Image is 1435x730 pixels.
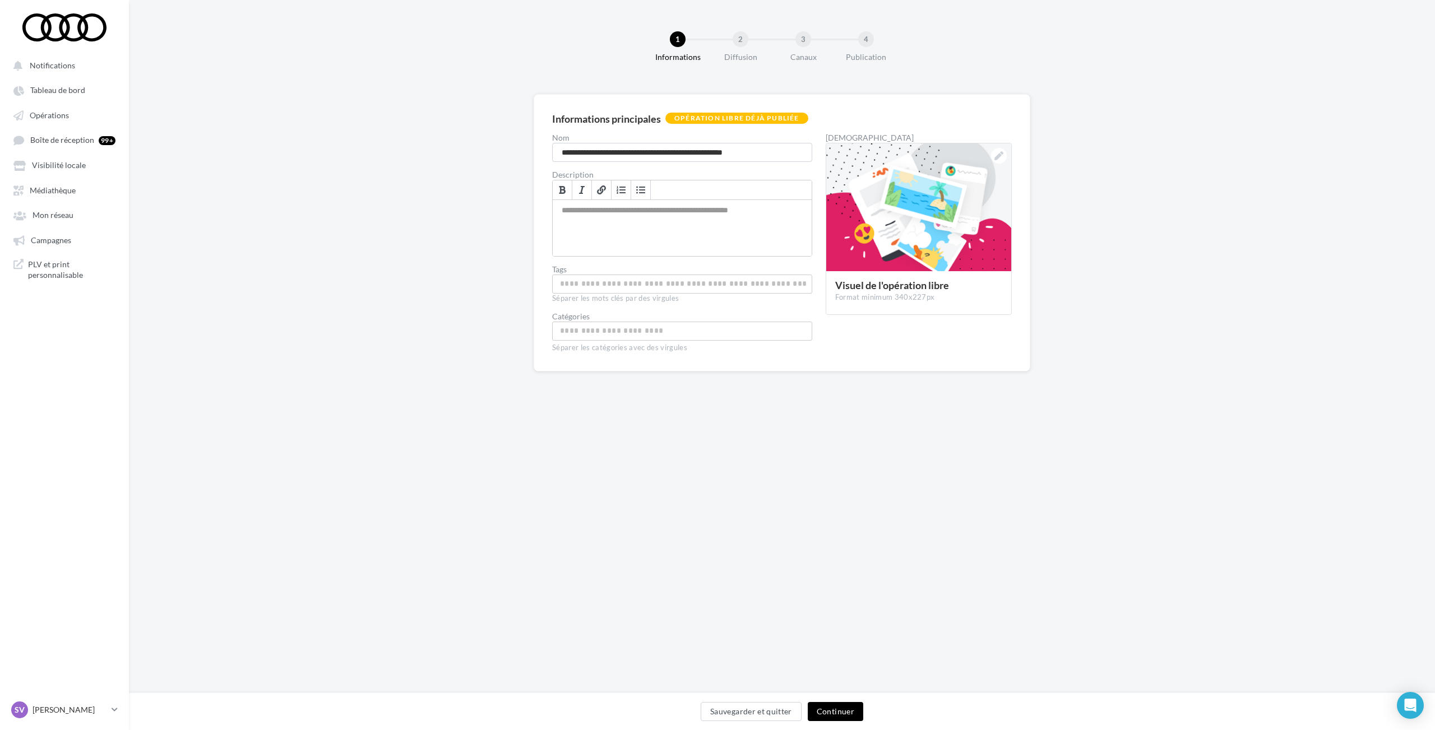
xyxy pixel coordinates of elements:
button: Sauvegarder et quitter [701,702,802,721]
label: Description [552,171,812,179]
input: Choisissez une catégorie [555,324,809,337]
div: Permet aux affiliés de trouver l'opération libre plus facilement [552,275,812,294]
div: Format minimum 340x227px [835,292,1002,303]
span: PLV et print personnalisable [28,259,115,281]
span: Tableau de bord [30,86,85,95]
span: SV [15,704,25,715]
div: Séparer les mots clés par des virgules [552,294,812,304]
a: Campagnes [7,230,122,250]
div: 2 [733,31,748,47]
a: Italique (Ctrl+I) [572,180,592,199]
button: Continuer [808,702,863,721]
a: PLV et print personnalisable [7,254,122,285]
div: Informations [642,52,714,63]
div: 99+ [99,136,115,145]
label: Nom [552,134,812,142]
div: Visuel de l'opération libre [835,280,1002,290]
span: Notifications [30,61,75,70]
p: [PERSON_NAME] [33,704,107,715]
a: Boîte de réception 99+ [7,129,122,150]
div: Publication [830,52,902,63]
a: Lien [592,180,612,199]
span: Visibilité locale [32,161,86,170]
a: Mon réseau [7,204,122,225]
button: Notifications [7,55,118,75]
div: Informations principales [552,114,661,124]
div: Permet de préciser les enjeux de la campagne à vos affiliés [553,200,812,256]
a: Médiathèque [7,180,122,200]
span: Médiathèque [30,185,76,195]
span: Boîte de réception [30,136,94,145]
div: Catégories [552,313,812,320]
div: [DEMOGRAPHIC_DATA] [826,134,1012,142]
span: Mon réseau [33,211,73,220]
input: Permet aux affiliés de trouver l'opération libre plus facilement [555,277,809,290]
div: Canaux [767,52,839,63]
a: Gras (Ctrl+B) [553,180,572,199]
div: 4 [858,31,874,47]
div: 3 [795,31,811,47]
span: Campagnes [31,235,71,245]
a: SV [PERSON_NAME] [9,699,120,720]
div: Diffusion [705,52,776,63]
div: Séparer les catégories avec des virgules [552,341,812,353]
label: Tags [552,266,812,273]
div: 1 [670,31,686,47]
span: Opérations [30,110,69,120]
a: Visibilité locale [7,155,122,175]
a: Insérer/Supprimer une liste à puces [631,180,651,199]
a: Tableau de bord [7,80,122,100]
div: Opération libre déjà publiée [665,113,808,124]
a: Insérer/Supprimer une liste numérotée [612,180,631,199]
a: Opérations [7,105,122,125]
div: Open Intercom Messenger [1397,692,1424,719]
div: Choisissez une catégorie [552,322,812,341]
